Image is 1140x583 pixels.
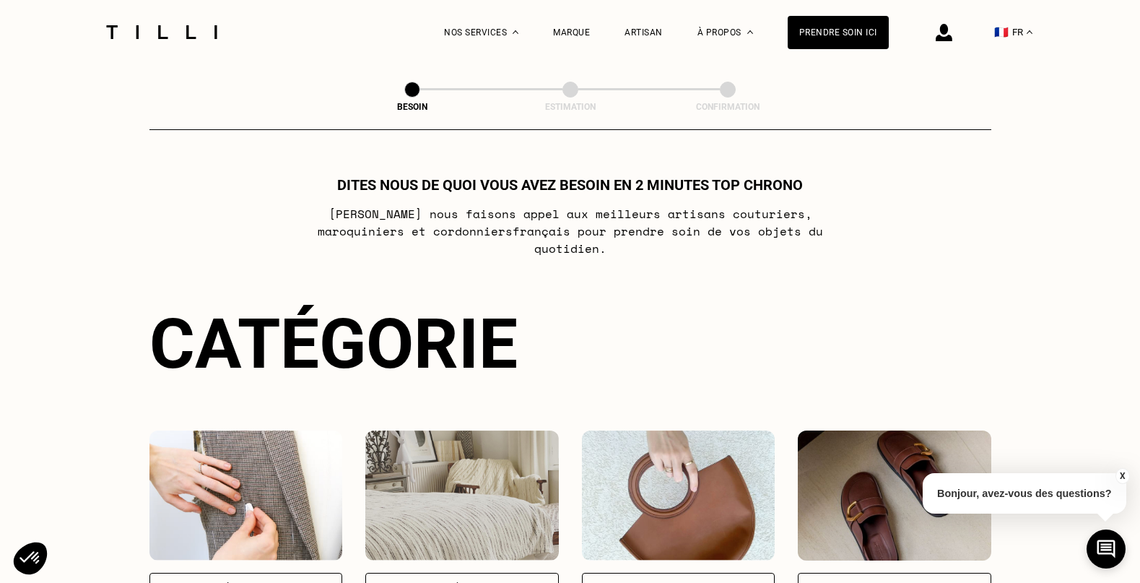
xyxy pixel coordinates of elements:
[101,25,222,39] img: Logo du service de couturière Tilli
[936,24,952,41] img: icône connexion
[788,16,889,49] a: Prendre soin ici
[582,431,775,561] img: Accessoires
[149,431,343,561] img: Vêtements
[553,27,590,38] a: Marque
[625,27,663,38] a: Artisan
[284,205,856,257] p: [PERSON_NAME] nous faisons appel aux meilleurs artisans couturiers , maroquiniers et cordonniers ...
[656,102,800,112] div: Confirmation
[340,102,484,112] div: Besoin
[747,30,753,34] img: Menu déroulant à propos
[923,473,1126,514] p: Bonjour, avez-vous des questions?
[337,176,803,194] h1: Dites nous de quoi vous avez besoin en 2 minutes top chrono
[149,303,991,384] div: Catégorie
[798,431,991,561] img: Chaussures
[498,102,643,112] div: Estimation
[1027,30,1032,34] img: menu déroulant
[365,431,559,561] img: Intérieur
[513,30,518,34] img: Menu déroulant
[994,25,1009,39] span: 🇫🇷
[1115,468,1129,484] button: X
